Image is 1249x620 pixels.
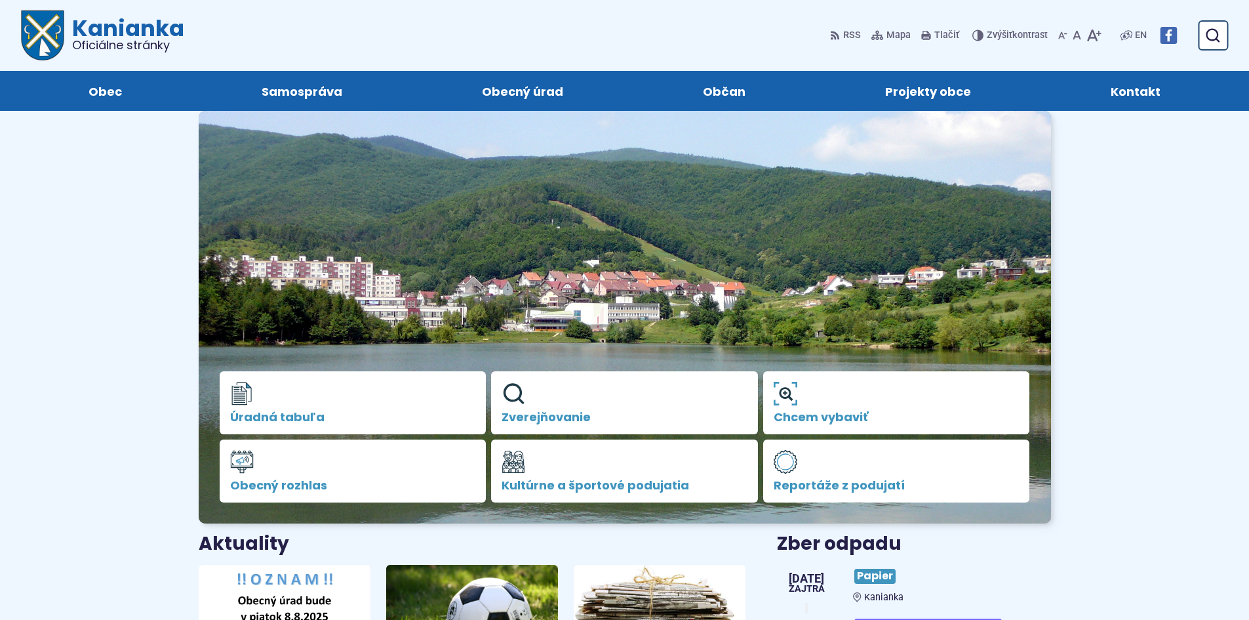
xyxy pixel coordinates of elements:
span: Úradná tabuľa [230,411,476,424]
span: Obecný úrad [482,71,563,111]
button: Nastaviť pôvodnú veľkosť písma [1070,22,1084,49]
a: Papier Kanianka [DATE] Zajtra [777,564,1050,603]
img: Prejsť na domovskú stránku [21,10,64,60]
span: Samospráva [262,71,342,111]
span: kontrast [987,30,1048,41]
button: Zvýšiťkontrast [972,22,1050,49]
span: Chcem vybaviť [774,411,1020,424]
button: Tlačiť [919,22,962,49]
a: Občan [646,71,803,111]
h3: Aktuality [199,534,289,554]
span: [DATE] [789,573,825,585]
span: Kultúrne a športové podujatia [502,479,747,492]
a: Zverejňovanie [491,371,758,434]
a: Úradná tabuľa [220,371,486,434]
span: Oficiálne stránky [72,39,184,51]
span: Papier [854,569,896,584]
span: Zvýšiť [987,30,1012,41]
span: Reportáže z podujatí [774,479,1020,492]
span: RSS [843,28,861,43]
a: Obecný rozhlas [220,440,486,503]
span: Projekty obce [885,71,971,111]
a: Reportáže z podujatí [763,440,1030,503]
span: Obecný rozhlas [230,479,476,492]
button: Zväčšiť veľkosť písma [1084,22,1104,49]
img: Prejsť na Facebook stránku [1160,27,1177,44]
span: Tlačiť [934,30,959,41]
span: Mapa [886,28,911,43]
a: Obec [31,71,178,111]
span: Občan [703,71,745,111]
a: Samospráva [205,71,399,111]
span: Obec [89,71,122,111]
span: Kontakt [1111,71,1160,111]
span: Zajtra [789,585,825,594]
button: Zmenšiť veľkosť písma [1056,22,1070,49]
span: Zverejňovanie [502,411,747,424]
a: RSS [830,22,863,49]
span: Kanianka [864,592,903,603]
a: Projekty obce [829,71,1028,111]
a: Mapa [869,22,913,49]
a: Obecný úrad [425,71,620,111]
a: EN [1132,28,1149,43]
a: Kontakt [1054,71,1218,111]
span: EN [1135,28,1147,43]
a: Chcem vybaviť [763,371,1030,434]
h3: Zber odpadu [777,534,1050,554]
a: Kultúrne a športové podujatia [491,440,758,503]
a: Logo Kanianka, prejsť na domovskú stránku. [21,10,184,60]
h1: Kanianka [64,17,184,51]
